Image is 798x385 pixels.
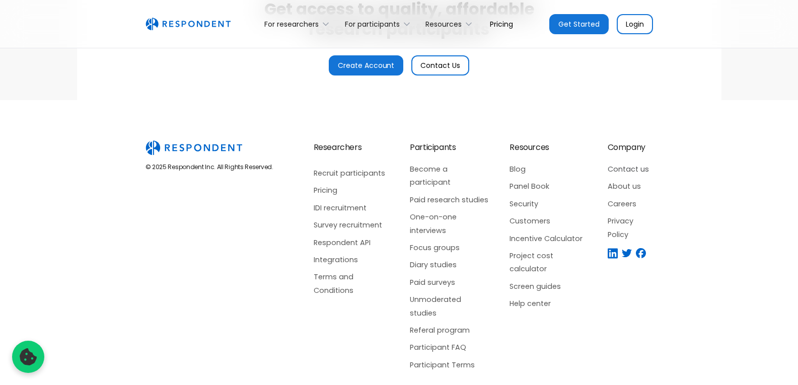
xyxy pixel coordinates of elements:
div: For participants [345,19,400,29]
img: Untitled UI logotext [146,18,231,31]
div: Resources [420,12,482,36]
a: IDI recruitment [314,201,390,214]
a: Help center [510,297,587,310]
a: Paid surveys [410,276,489,289]
a: About us [608,180,653,193]
a: Diary studies [410,258,489,271]
a: Become a participant [410,163,489,189]
div: For participants [339,12,419,36]
div: Participants [410,140,456,155]
a: Project cost calculator [510,249,587,276]
a: Focus groups [410,241,489,254]
a: home [146,18,231,31]
a: Security [510,197,587,210]
a: Incentive Calculator [510,232,587,245]
a: Pricing [314,184,390,197]
div: For researchers [259,12,339,36]
a: Terms and Conditions [314,270,390,297]
a: Customers [510,214,587,227]
a: Survey recruitment [314,218,390,232]
a: Contact us [608,163,653,176]
a: Unmoderated studies [410,293,489,320]
a: One-on-one interviews [410,210,489,237]
a: Privacy Policy [608,214,653,241]
div: © 2025 Respondent Inc. All Rights Reserved. [146,163,273,171]
div: For researchers [264,19,319,29]
a: Participant Terms [410,358,489,371]
a: Participant FAQ [410,341,489,354]
div: Researchers [314,140,390,155]
a: Get Started [549,14,609,34]
div: Resources [510,140,549,155]
a: Careers [608,197,653,210]
a: Referal program [410,324,489,337]
a: Recruit participants [314,167,390,180]
a: Pricing [482,12,521,36]
a: Integrations [314,253,390,266]
a: Contact Us [411,55,469,75]
a: Paid research studies [410,193,489,206]
a: Blog [510,163,587,176]
a: Create Account [329,55,404,75]
a: Respondent API [314,236,390,249]
a: Login [617,14,653,34]
div: Company [608,140,645,155]
a: Screen guides [510,280,587,293]
div: Resources [425,19,462,29]
a: Panel Book [510,180,587,193]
